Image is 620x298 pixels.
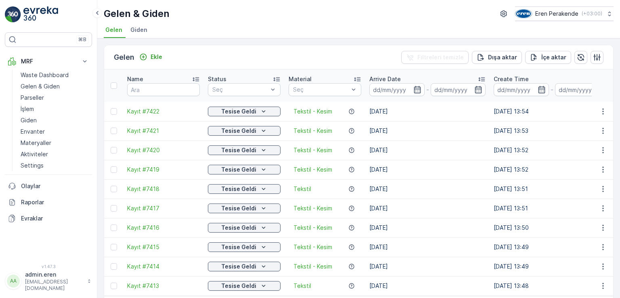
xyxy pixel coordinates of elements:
[111,166,117,173] div: Toggle Row Selected
[127,204,200,212] a: Kayıt #7417
[494,83,549,96] input: dd/mm/yyyy
[535,10,578,18] p: Eren Perakende
[114,52,134,63] p: Gelen
[525,51,571,64] button: İçe aktar
[21,116,37,124] p: Giden
[111,205,117,212] div: Toggle Row Selected
[417,53,464,61] p: Filtreleri temizle
[17,126,92,137] a: Envanter
[136,52,165,62] button: Ekle
[490,102,614,121] td: [DATE] 13:54
[127,243,200,251] a: Kayıt #7415
[582,10,602,17] p: ( +03:00 )
[494,75,529,83] p: Create Time
[293,107,332,115] a: Tekstil - Kesim
[293,282,311,290] span: Tekstil
[490,160,614,179] td: [DATE] 13:52
[221,204,256,212] p: Tesise Geldi
[221,243,256,251] p: Tesise Geldi
[289,75,312,83] p: Material
[293,262,332,271] span: Tekstil - Kesim
[5,178,92,194] a: Olaylar
[111,128,117,134] div: Toggle Row Selected
[490,237,614,257] td: [DATE] 13:49
[490,141,614,160] td: [DATE] 13:52
[515,9,532,18] img: image_16_2KwAvdm.png
[365,160,490,179] td: [DATE]
[551,85,553,94] p: -
[293,185,311,193] a: Tekstil
[111,186,117,192] div: Toggle Row Selected
[127,224,200,232] a: Kayıt #7416
[127,282,200,290] a: Kayıt #7413
[7,275,20,288] div: AA
[293,146,332,154] a: Tekstil - Kesim
[365,179,490,199] td: [DATE]
[221,262,256,271] p: Tesise Geldi
[127,185,200,193] a: Kayıt #7418
[365,141,490,160] td: [DATE]
[21,82,60,90] p: Gelen & Giden
[221,166,256,174] p: Tesise Geldi
[25,279,83,292] p: [EMAIL_ADDRESS][DOMAIN_NAME]
[490,199,614,218] td: [DATE] 13:51
[208,223,281,233] button: Tesise Geldi
[21,182,89,190] p: Olaylar
[365,199,490,218] td: [DATE]
[293,166,332,174] span: Tekstil - Kesim
[5,194,92,210] a: Raporlar
[208,204,281,213] button: Tesise Geldi
[541,53,566,61] p: İçe aktar
[490,179,614,199] td: [DATE] 13:51
[5,271,92,292] button: AAadmin.eren[EMAIL_ADDRESS][DOMAIN_NAME]
[127,127,200,135] span: Kayıt #7421
[105,26,122,34] span: Gelen
[401,51,469,64] button: Filtreleri temizle
[293,224,332,232] a: Tekstil - Kesim
[127,262,200,271] a: Kayıt #7414
[221,224,256,232] p: Tesise Geldi
[127,75,143,83] p: Name
[127,146,200,154] a: Kayıt #7420
[111,147,117,153] div: Toggle Row Selected
[5,210,92,227] a: Evraklar
[208,145,281,155] button: Tesise Geldi
[293,204,332,212] a: Tekstil - Kesim
[21,214,89,222] p: Evraklar
[293,243,332,251] a: Tekstil - Kesim
[365,276,490,296] td: [DATE]
[221,107,256,115] p: Tesise Geldi
[23,6,58,23] img: logo_light-DOdMpM7g.png
[431,83,486,96] input: dd/mm/yyyy
[127,166,200,174] span: Kayıt #7419
[5,6,21,23] img: logo
[365,102,490,121] td: [DATE]
[17,160,92,171] a: Settings
[488,53,517,61] p: Dışa aktar
[490,121,614,141] td: [DATE] 13:53
[151,53,162,61] p: Ekle
[490,276,614,296] td: [DATE] 13:48
[365,218,490,237] td: [DATE]
[5,53,92,69] button: MRF
[208,242,281,252] button: Tesise Geldi
[208,165,281,174] button: Tesise Geldi
[515,6,614,21] button: Eren Perakende(+03:00)
[5,264,92,269] span: v 1.47.3
[111,263,117,270] div: Toggle Row Selected
[127,107,200,115] span: Kayıt #7422
[21,150,48,158] p: Aktiviteler
[21,139,51,147] p: Materyaller
[472,51,522,64] button: Dışa aktar
[111,225,117,231] div: Toggle Row Selected
[17,149,92,160] a: Aktiviteler
[365,257,490,276] td: [DATE]
[208,184,281,194] button: Tesise Geldi
[365,237,490,257] td: [DATE]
